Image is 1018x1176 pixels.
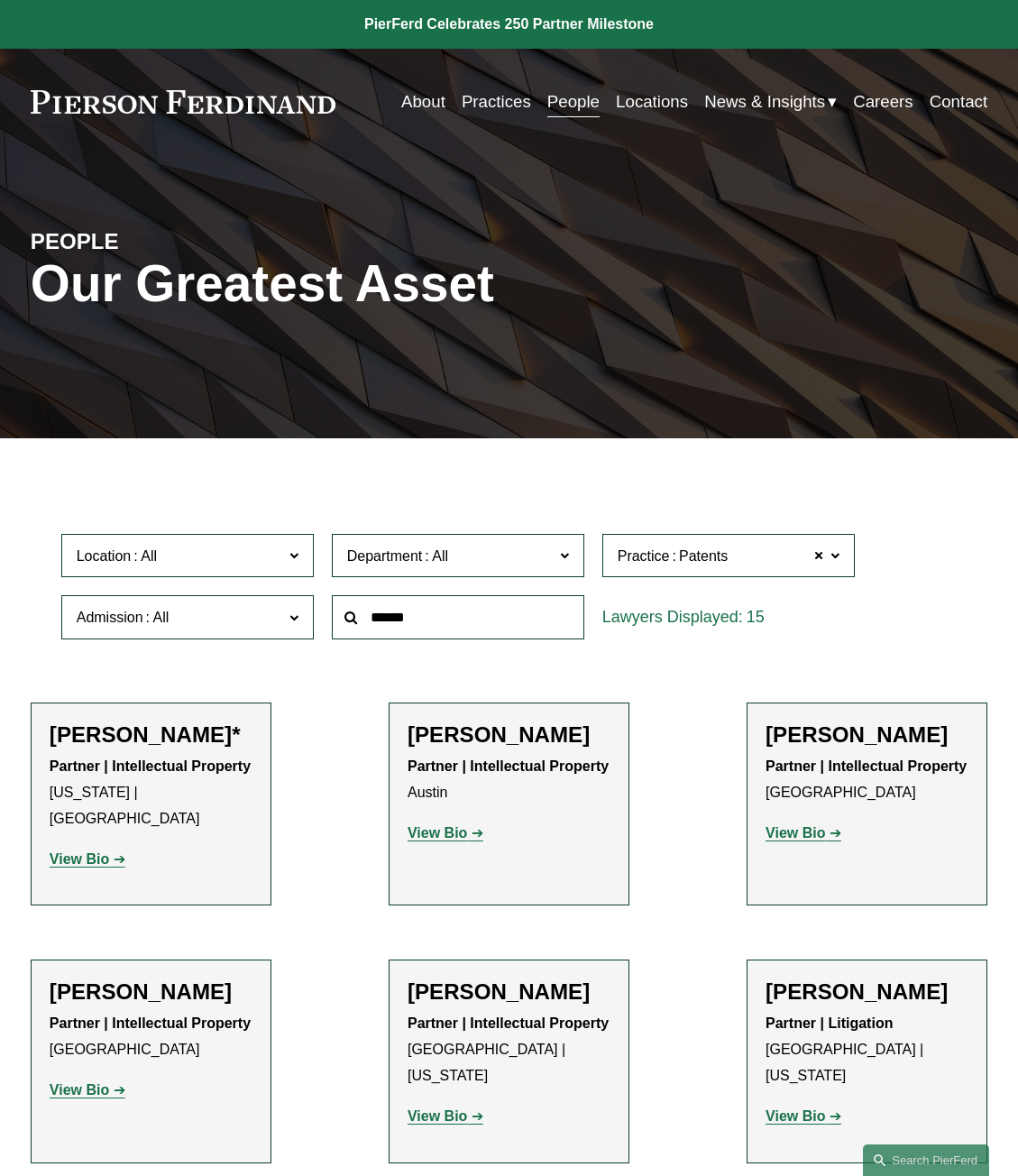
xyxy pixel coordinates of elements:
[766,758,967,774] strong: Partner | Intellectual Property
[747,608,765,626] span: 15
[766,825,825,841] strong: View Bio
[766,825,841,841] a: View Bio
[704,87,825,117] span: News & Insights
[31,255,669,314] h1: Our Greatest Asset
[863,1144,989,1176] a: Search this site
[462,85,531,118] a: Practices
[77,548,132,564] span: Location
[930,85,987,118] a: Contact
[50,978,252,1005] h2: [PERSON_NAME]
[31,228,270,256] h4: PEOPLE
[679,545,728,568] span: Patents
[766,754,968,806] p: [GEOGRAPHIC_DATA]
[408,1011,610,1089] p: [GEOGRAPHIC_DATA] | [US_STATE]
[547,85,600,118] a: People
[408,1108,467,1124] strong: View Bio
[408,1108,483,1124] a: View Bio
[50,1015,251,1031] strong: Partner | Intellectual Property
[408,754,610,806] p: Austin
[853,85,913,118] a: Careers
[408,758,609,774] strong: Partner | Intellectual Property
[408,978,610,1005] h2: [PERSON_NAME]
[50,1011,252,1063] p: [GEOGRAPHIC_DATA]
[347,548,423,564] span: Department
[50,851,109,867] strong: View Bio
[408,825,467,841] strong: View Bio
[401,85,445,118] a: About
[50,721,252,748] h2: [PERSON_NAME]*
[408,825,483,841] a: View Bio
[766,978,968,1005] h2: [PERSON_NAME]
[77,610,143,625] span: Admission
[50,758,251,774] strong: Partner | Intellectual Property
[618,548,670,564] span: Practice
[766,1011,968,1089] p: [GEOGRAPHIC_DATA] | [US_STATE]
[50,1082,109,1098] strong: View Bio
[704,85,837,118] a: folder dropdown
[766,1108,841,1124] a: View Bio
[408,1015,609,1031] strong: Partner | Intellectual Property
[50,851,125,867] a: View Bio
[766,1015,893,1031] strong: Partner | Litigation
[766,721,968,748] h2: [PERSON_NAME]
[50,754,252,831] p: [US_STATE] | [GEOGRAPHIC_DATA]
[616,85,688,118] a: Locations
[408,721,610,748] h2: [PERSON_NAME]
[50,1082,125,1098] a: View Bio
[766,1108,825,1124] strong: View Bio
